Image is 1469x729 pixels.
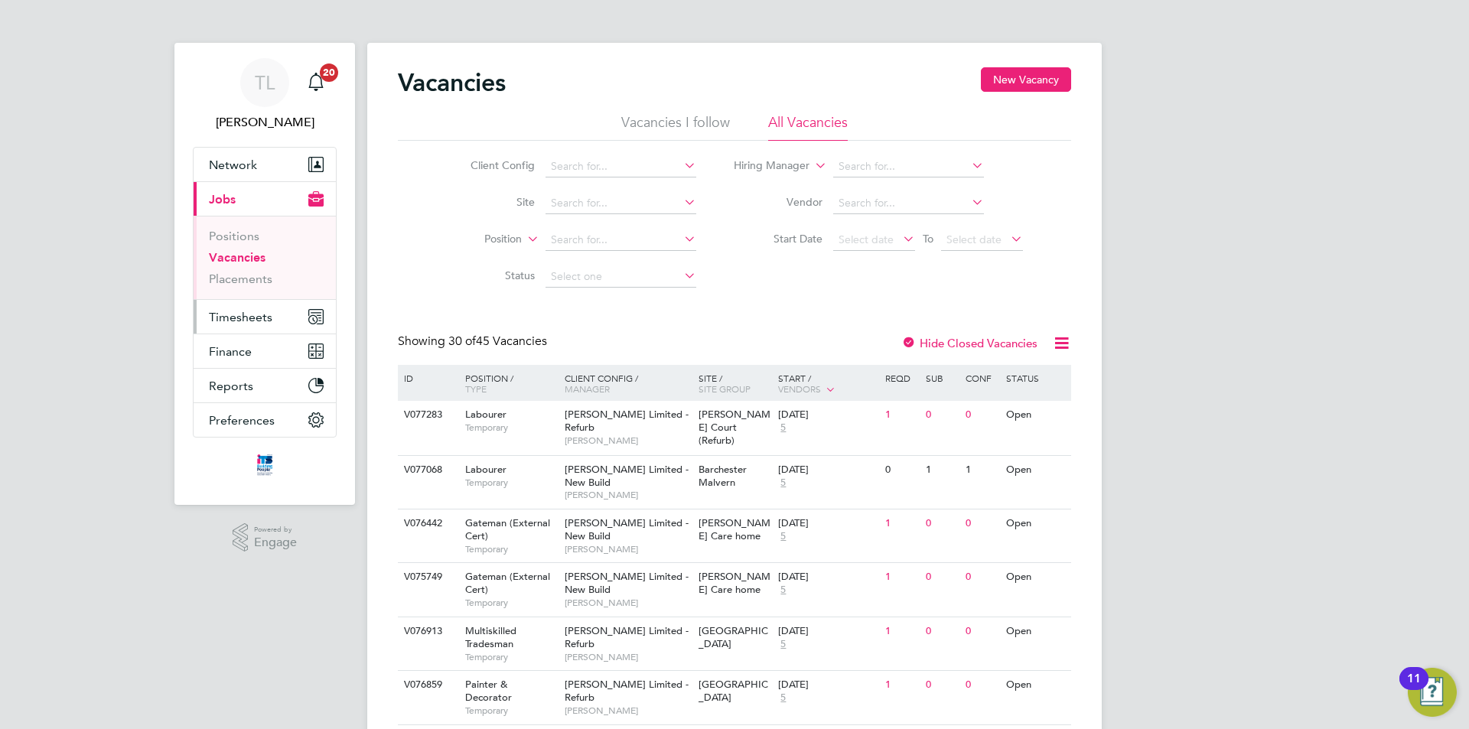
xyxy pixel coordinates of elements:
span: [PERSON_NAME] [565,651,691,663]
span: [GEOGRAPHIC_DATA] [699,624,768,650]
nav: Main navigation [174,43,355,505]
div: ID [400,365,454,391]
div: [DATE] [778,679,878,692]
div: 0 [962,617,1002,646]
span: 5 [778,584,788,597]
div: 1 [962,456,1002,484]
span: Temporary [465,477,557,489]
span: Vendors [778,382,821,395]
div: Start / [774,365,881,403]
span: [PERSON_NAME] Limited - New Build [565,570,689,596]
span: Jobs [209,192,236,207]
div: 1 [881,509,921,538]
span: 45 Vacancies [448,334,547,349]
a: Vacancies [209,250,265,265]
div: [DATE] [778,517,878,530]
span: [PERSON_NAME] Limited - New Build [565,463,689,489]
img: itsconstruction-logo-retina.png [254,453,275,477]
div: 0 [962,671,1002,699]
span: [GEOGRAPHIC_DATA] [699,678,768,704]
span: TL [255,73,275,93]
div: Jobs [194,216,336,299]
input: Search for... [546,229,696,251]
label: Site [447,195,535,209]
span: Timesheets [209,310,272,324]
div: 1 [881,401,921,429]
input: Search for... [546,193,696,214]
span: 5 [778,530,788,543]
div: Open [1002,617,1069,646]
div: Conf [962,365,1002,391]
button: Reports [194,369,336,402]
span: Site Group [699,382,751,395]
span: Finance [209,344,252,359]
button: Network [194,148,336,181]
span: [PERSON_NAME] Care home [699,516,770,542]
span: Temporary [465,597,557,609]
a: Powered byEngage [233,523,298,552]
span: Select date [839,233,894,246]
span: 30 of [448,334,476,349]
div: Open [1002,401,1069,429]
div: 1 [881,617,921,646]
label: Hiring Manager [721,158,809,174]
span: Temporary [465,651,557,663]
div: Client Config / [561,365,695,402]
span: Temporary [465,421,557,434]
span: Painter & Decorator [465,678,512,704]
input: Search for... [833,156,984,177]
div: V076859 [400,671,454,699]
div: 11 [1407,679,1421,698]
div: 0 [881,456,921,484]
button: Jobs [194,182,336,216]
button: Open Resource Center, 11 new notifications [1408,668,1457,717]
div: 0 [962,563,1002,591]
div: V076442 [400,509,454,538]
h2: Vacancies [398,67,506,98]
button: New Vacancy [981,67,1071,92]
a: Go to home page [193,453,337,477]
input: Select one [546,266,696,288]
label: Position [434,232,522,247]
a: TL[PERSON_NAME] [193,58,337,132]
label: Start Date [734,232,822,246]
input: Search for... [546,156,696,177]
div: Showing [398,334,550,350]
span: Multiskilled Tradesman [465,624,516,650]
div: Reqd [881,365,921,391]
div: 1 [881,563,921,591]
span: 5 [778,638,788,651]
span: Gateman (External Cert) [465,516,550,542]
div: 0 [922,563,962,591]
span: Manager [565,382,610,395]
span: 5 [778,421,788,434]
button: Finance [194,334,336,368]
div: Sub [922,365,962,391]
div: 0 [962,509,1002,538]
span: [PERSON_NAME] Limited - Refurb [565,678,689,704]
div: 1 [922,456,962,484]
div: Site / [695,365,775,402]
span: 5 [778,477,788,490]
span: Labourer [465,408,506,421]
span: Reports [209,379,253,393]
div: 0 [922,617,962,646]
span: [PERSON_NAME] Court (Refurb) [699,408,770,447]
span: [PERSON_NAME] [565,597,691,609]
span: Tim Lerwill [193,113,337,132]
span: Powered by [254,523,297,536]
span: Type [465,382,487,395]
div: 0 [922,671,962,699]
span: 20 [320,63,338,82]
div: V075749 [400,563,454,591]
label: Vendor [734,195,822,209]
div: [DATE] [778,625,878,638]
a: 20 [301,58,331,107]
span: To [918,229,938,249]
span: Gateman (External Cert) [465,570,550,596]
div: V076913 [400,617,454,646]
div: Open [1002,563,1069,591]
span: Engage [254,536,297,549]
span: Select date [946,233,1002,246]
li: Vacancies I follow [621,113,730,141]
